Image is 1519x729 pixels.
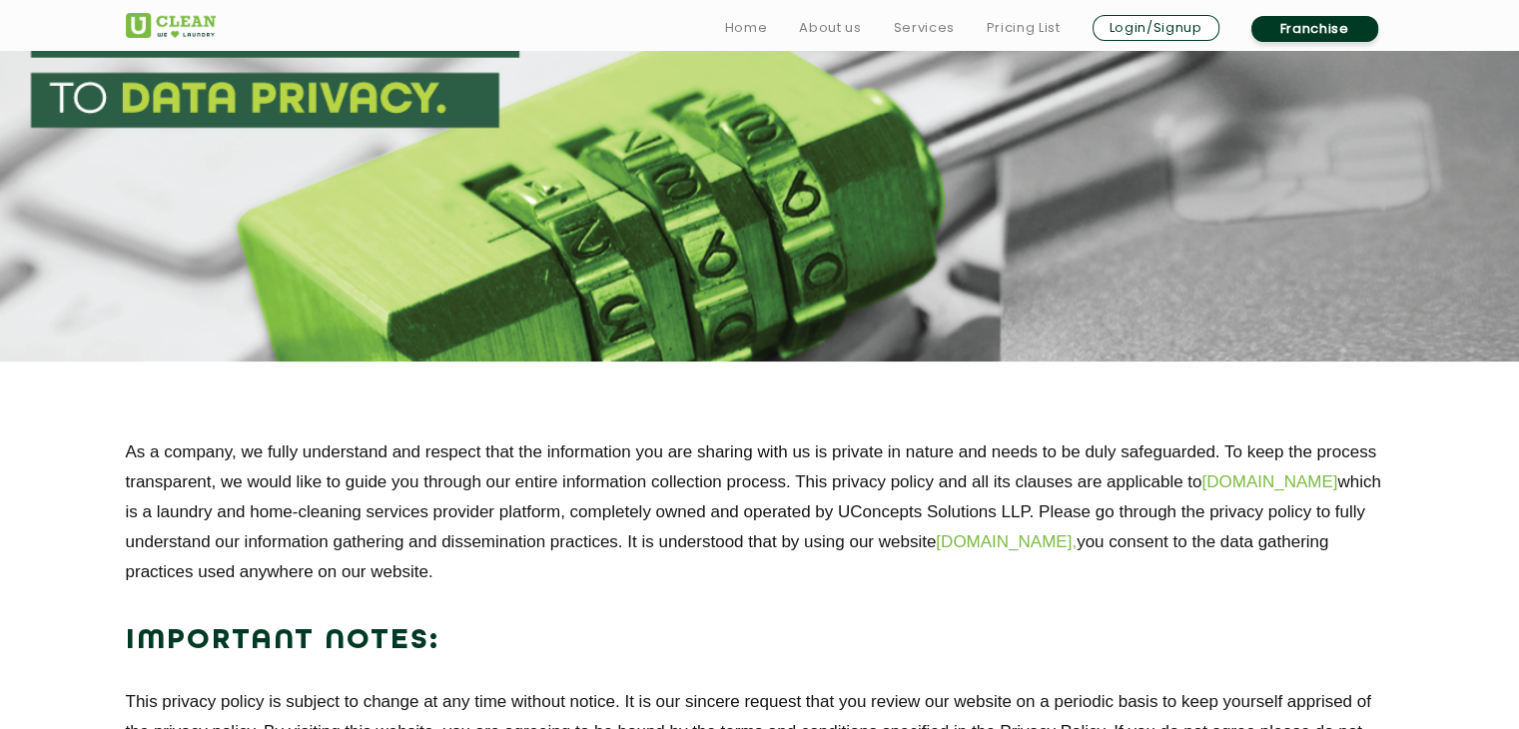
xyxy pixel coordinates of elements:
a: [DOMAIN_NAME], [936,527,1077,557]
a: Pricing List [987,16,1061,40]
a: Login/Signup [1093,15,1219,41]
a: About us [799,16,861,40]
p: As a company, we fully understand and respect that the information you are sharing with us is pri... [126,437,1394,587]
a: Home [725,16,768,40]
a: Services [893,16,954,40]
a: Franchise [1251,16,1378,42]
a: [DOMAIN_NAME] [1201,467,1337,497]
img: UClean Laundry and Dry Cleaning [126,13,216,38]
h2: Important Notes: [126,617,1394,665]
